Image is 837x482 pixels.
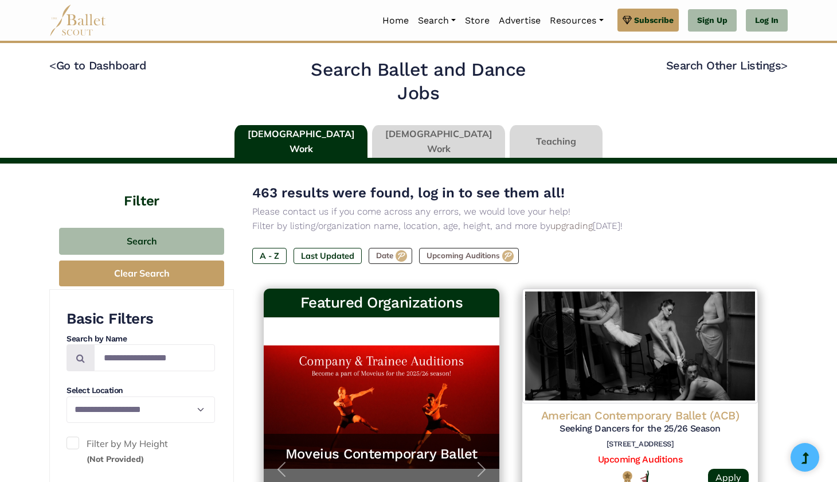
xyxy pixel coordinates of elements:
li: Teaching [507,125,605,158]
label: Filter by My Height [67,437,215,466]
a: upgrading [550,220,593,231]
a: Home [378,9,413,33]
label: Last Updated [294,248,362,264]
button: Search [59,228,224,255]
h3: Basic Filters [67,309,215,329]
label: A - Z [252,248,287,264]
label: Date [369,248,412,264]
code: < [49,58,56,72]
code: > [781,58,788,72]
p: Filter by listing/organization name, location, age, height, and more by [DATE]! [252,219,769,234]
a: Moveius Contemporary Ballet [275,445,488,463]
span: 463 results were found, log in to see them all! [252,185,565,201]
h3: Featured Organizations [273,293,490,313]
h4: Select Location [67,385,215,397]
a: Store [460,9,494,33]
img: gem.svg [623,14,632,26]
label: Upcoming Auditions [419,248,519,264]
h5: Seeking Dancers for the 25/26 Season [531,423,749,435]
h2: Search Ballet and Dance Jobs [290,58,548,106]
a: Sign Up [688,9,737,32]
p: Please contact us if you come across any errors, we would love your help! [252,204,769,219]
input: Search by names... [94,344,215,371]
a: Upcoming Auditions [598,454,682,465]
img: Logo [522,289,758,403]
a: Subscribe [617,9,679,32]
li: [DEMOGRAPHIC_DATA] Work [370,125,507,158]
a: Log In [746,9,788,32]
h4: Filter [49,164,234,211]
h4: American Contemporary Ballet (ACB) [531,408,749,423]
a: <Go to Dashboard [49,59,146,72]
small: (Not Provided) [87,454,144,464]
span: Subscribe [634,14,674,26]
li: [DEMOGRAPHIC_DATA] Work [232,125,370,158]
a: Resources [545,9,608,33]
a: Search [413,9,460,33]
h4: Search by Name [67,333,215,345]
a: Search Other Listings> [666,59,788,72]
h6: [STREET_ADDRESS] [531,440,749,449]
button: Clear Search [59,261,224,286]
a: Advertise [494,9,545,33]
